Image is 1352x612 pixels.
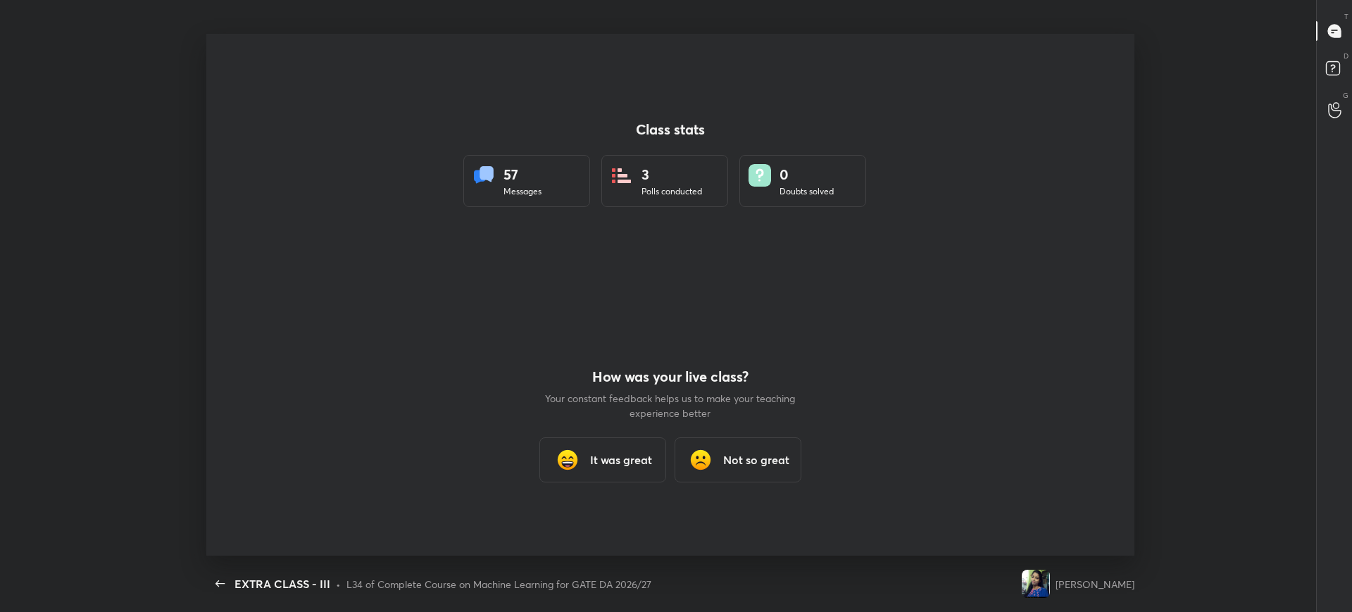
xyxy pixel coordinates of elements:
div: Doubts solved [780,185,834,198]
p: G [1343,90,1348,101]
img: doubts.8a449be9.svg [749,164,771,187]
h4: Class stats [463,121,877,138]
img: statsPoll.b571884d.svg [611,164,633,187]
p: Your constant feedback helps us to make your teaching experience better [544,391,797,420]
h3: Not so great [723,451,789,468]
div: 57 [503,164,542,185]
p: D [1344,51,1348,61]
div: Polls conducted [641,185,702,198]
div: EXTRA CLASS - III [234,575,330,592]
h4: How was your live class? [544,368,797,385]
h3: It was great [590,451,652,468]
img: 687005c0829143fea9909265324df1f4.png [1022,570,1050,598]
div: [PERSON_NAME] [1056,577,1134,592]
img: statsMessages.856aad98.svg [472,164,495,187]
p: T [1344,11,1348,22]
div: L34 of Complete Course on Machine Learning for GATE DA 2026/27 [346,577,651,592]
div: 0 [780,164,834,185]
img: grinning_face_with_smiling_eyes_cmp.gif [553,446,582,474]
img: frowning_face_cmp.gif [687,446,715,474]
div: 3 [641,164,702,185]
div: Messages [503,185,542,198]
div: • [336,577,341,592]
